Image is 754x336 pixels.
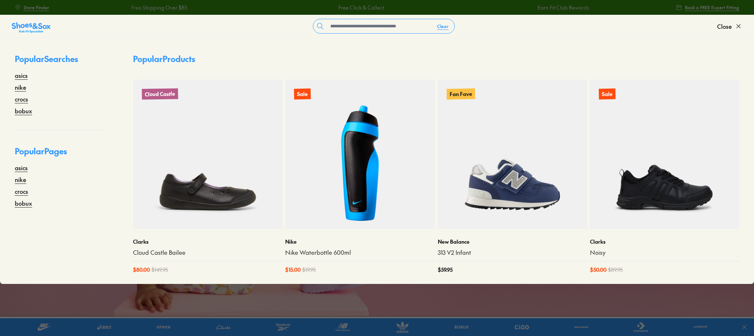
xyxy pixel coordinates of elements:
a: bobux [15,199,32,208]
p: Fan Fave [446,88,475,99]
a: crocs [15,187,28,196]
p: Clarks [133,238,282,246]
p: New Balance [438,238,587,246]
p: Popular Pages [15,145,103,163]
a: asics [15,71,28,80]
p: Clarks [590,238,739,246]
a: Noisy [590,248,739,257]
a: Free Click & Collect [334,4,380,11]
a: Sale [285,80,434,229]
span: $ 50.00 [590,266,607,274]
a: bobux [15,106,32,115]
a: Book a FREE Expert Fitting [676,1,739,14]
a: Store Finder [15,1,49,14]
span: $ 15.00 [285,266,301,274]
button: Close [717,18,742,34]
a: nike [15,175,26,184]
button: Clear [431,20,454,33]
a: Cloud Castle [133,80,282,229]
p: Nike [285,238,434,246]
p: Popular Searches [15,53,103,71]
a: crocs [15,95,28,103]
a: 313 V2 Infant [438,248,587,257]
a: Nike Waterbottle 600ml [285,248,434,257]
p: Cloud Castle [142,88,178,100]
a: Free Shipping Over $85 [127,4,183,11]
a: asics [15,163,28,172]
span: Close [717,22,732,31]
img: SNS_Logo_Responsive.svg [12,22,51,34]
span: $ 80.00 [133,266,150,274]
span: Store Finder [24,4,49,11]
span: $ 19.95 [302,266,316,274]
a: Shoes &amp; Sox [12,20,51,32]
a: Sale [590,80,739,229]
a: nike [15,83,26,92]
span: $ 89.95 [608,266,623,274]
p: Sale [599,88,615,99]
a: Earn Fit Club Rewards [533,4,585,11]
p: Popular Products [133,53,195,65]
a: Fan Fave [438,80,587,229]
a: Cloud Castle Bailee [133,248,282,257]
span: $ 149.95 [151,266,168,274]
span: $ 59.95 [438,266,453,274]
p: Sale [294,88,311,99]
span: Book a FREE Expert Fitting [685,4,739,11]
